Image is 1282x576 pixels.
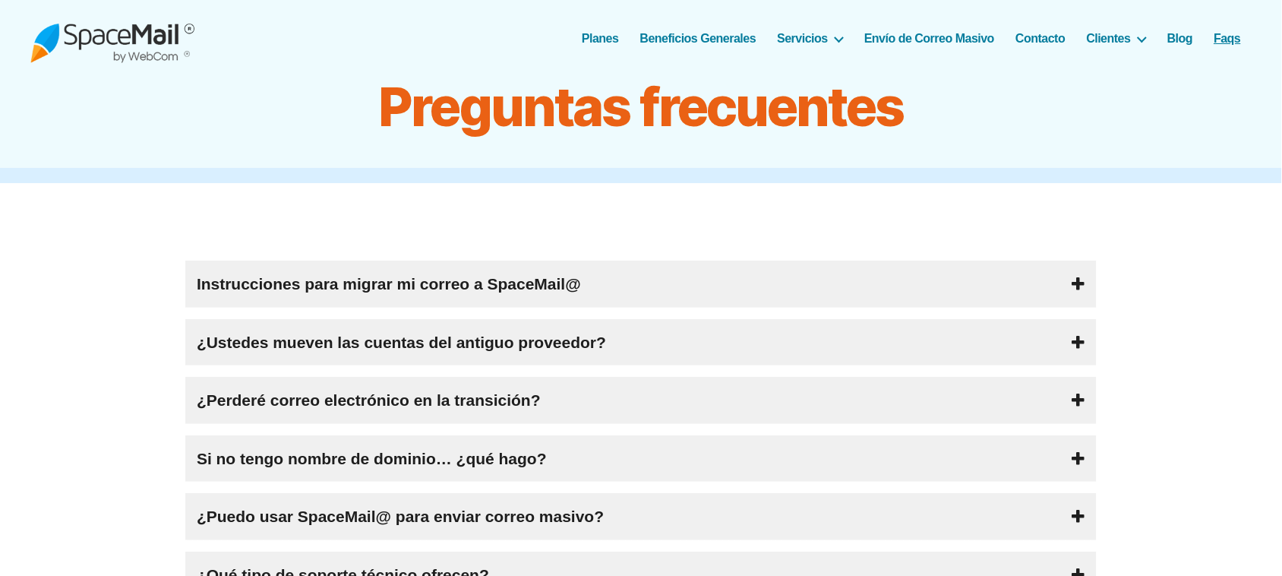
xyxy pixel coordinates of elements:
[197,388,541,413] span: ¿Perderé correo electrónico en la transición?
[1167,31,1193,46] a: Blog
[1214,31,1241,46] a: Faqs
[261,77,1021,138] h1: Preguntas frecuentes
[582,31,619,46] a: Planes
[197,508,207,525] strong: ¿
[30,14,194,63] img: Spacemail
[864,31,994,46] a: Envío de Correo Masivo
[590,31,1252,46] nav: Horizontal
[197,447,547,471] span: Si no tengo nombre de dominio… ¿qué hago?
[1087,31,1146,46] a: Clientes
[197,505,604,529] span: Puedo usar SpaceMail@ para enviar correo masivo?
[1015,31,1065,46] a: Contacto
[640,31,756,46] a: Beneficios Generales
[197,272,581,296] span: Instrucciones para migrar mi correo a SpaceMail@
[197,331,606,355] span: ¿Ustedes mueven las cuentas del antiguo proveedor?
[778,31,844,46] a: Servicios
